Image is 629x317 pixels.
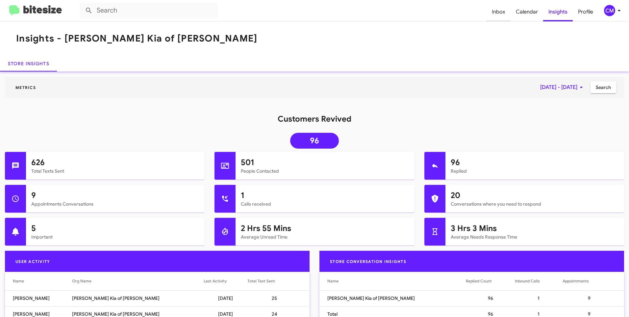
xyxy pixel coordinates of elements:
[247,278,275,284] div: Total Text Sent
[327,278,339,284] div: Name
[31,168,199,174] mat-card-subtitle: Total Texts Sent
[247,290,310,306] td: 25
[31,157,199,168] h1: 626
[204,278,247,284] div: Last Activity
[563,290,624,306] td: 9
[241,234,409,240] mat-card-subtitle: Average Unread Time
[466,278,492,284] div: Replied Count
[598,5,622,16] button: CM
[72,278,204,284] div: Org Name
[31,201,199,207] mat-card-subtitle: Appointments Conversations
[247,278,302,284] div: Total Text Sent
[72,278,91,284] div: Org Name
[466,278,515,284] div: Replied Count
[515,278,562,284] div: Inbound Calls
[241,190,409,201] h1: 1
[204,290,247,306] td: [DATE]
[466,290,515,306] td: 96
[563,278,616,284] div: Appointments
[487,2,511,21] a: Inbox
[451,157,619,168] h1: 96
[204,278,227,284] div: Last Activity
[325,259,412,264] span: Store Conversation Insights
[80,3,218,18] input: Search
[13,278,72,284] div: Name
[31,190,199,201] h1: 9
[310,137,319,144] span: 96
[241,201,409,207] mat-card-subtitle: Calls received
[72,290,204,306] td: [PERSON_NAME] Kia of [PERSON_NAME]
[241,168,409,174] mat-card-subtitle: People Contacted
[31,234,199,240] mat-card-subtitle: Important
[563,278,589,284] div: Appointments
[10,259,55,264] span: User Activity
[10,85,41,90] span: Metrics
[319,290,466,306] td: [PERSON_NAME] Kia of [PERSON_NAME]
[241,223,409,234] h1: 2 Hrs 55 Mins
[327,278,466,284] div: Name
[5,290,72,306] td: [PERSON_NAME]
[540,81,585,93] span: [DATE] - [DATE]
[451,234,619,240] mat-card-subtitle: Average Needs Response Time
[451,201,619,207] mat-card-subtitle: Conversations where you need to respond
[573,2,598,21] a: Profile
[511,2,543,21] a: Calendar
[604,5,615,16] div: CM
[596,81,611,93] span: Search
[543,2,573,21] a: Insights
[515,278,540,284] div: Inbound Calls
[241,157,409,168] h1: 501
[591,81,616,93] button: Search
[31,223,199,234] h1: 5
[515,290,562,306] td: 1
[13,278,24,284] div: Name
[451,223,619,234] h1: 3 Hrs 3 Mins
[451,190,619,201] h1: 20
[535,81,591,93] button: [DATE] - [DATE]
[451,168,619,174] mat-card-subtitle: Replied
[16,33,257,44] h1: Insights - [PERSON_NAME] Kia of [PERSON_NAME]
